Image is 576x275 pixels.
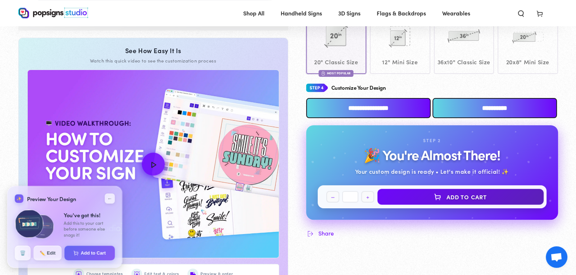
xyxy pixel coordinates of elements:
h4: Customize Your Design [331,85,386,91]
a: Wearables [437,4,476,23]
a: Flags & Backdrops [371,4,431,23]
img: Popsigns Studio [18,8,88,18]
img: Cart [73,251,78,256]
button: Share [306,229,334,237]
div: ✨ [15,194,23,203]
span: Flags & Backdrops [377,8,426,18]
div: Add this to your cart before someone else snags it! [64,220,115,238]
h2: 🎉 You're Almost There! [364,147,500,162]
button: ✏️Edit [33,246,62,260]
span: ✏️ [40,251,45,256]
div: Preview Your Design [15,194,76,204]
button: Add to Cart [64,246,115,260]
a: 3D Signs [333,4,366,23]
div: Step 2 [423,137,441,145]
button: How to Customize Your Design [28,70,279,258]
div: Watch this quick video to see the customization process [27,57,279,64]
div: See How Easy It Is [27,47,279,55]
div: You've got this! [64,211,115,219]
summary: Search our site [512,5,530,21]
span: 3D Signs [338,8,360,18]
img: Design Side 1 [14,209,44,239]
button: 🗑️ [15,246,31,260]
a: Open chat [546,246,567,268]
span: Share [318,230,334,237]
span: Wearables [442,8,470,18]
a: Handheld Signs [275,4,327,23]
button: Add to Cart [377,189,543,205]
img: Step 4 [306,81,328,94]
a: Shop All [238,4,270,23]
div: Your custom design is ready • Let's make it official! ✨ [318,166,546,177]
span: Handheld Signs [281,8,322,18]
span: Shop All [243,8,264,18]
button: ← [105,194,115,204]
